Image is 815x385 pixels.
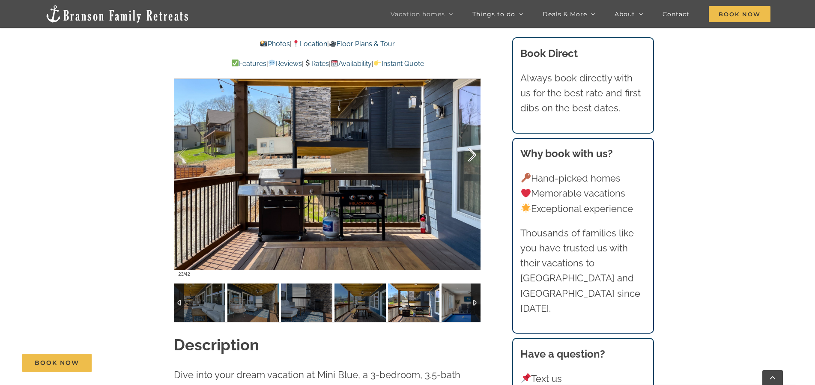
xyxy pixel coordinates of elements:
p: | | | | [174,58,481,69]
img: 💬 [269,60,275,66]
img: 🔑 [521,173,531,182]
strong: Have a question? [520,348,605,360]
img: 📍 [293,40,299,47]
span: Book Now [35,359,79,367]
a: Location [292,40,327,48]
span: About [615,11,635,17]
span: Book Now [709,6,770,22]
a: Floor Plans & Tour [329,40,395,48]
img: 👉 [374,60,381,66]
img: Out-of-the-Blue-at-Table-Rock-Lake-3005-Edit-scaled.jpg-nggid042966-ngg0dyn-120x90-00f0w010c011r1... [442,284,493,322]
a: Rates [304,60,329,68]
img: ✅ [232,60,239,66]
h3: Why book with us? [520,146,645,161]
img: 004-Out-of-the-Blue-vacation-home-rental-Branson-Family-Retreats-10089-scaled.jpg-nggid042285-ngg... [174,284,225,322]
img: 004-Out-of-the-Blue-vacation-home-rental-Branson-Family-Retreats-10090-scaled.jpg-nggid042286-ngg... [227,284,279,322]
img: 🌟 [521,203,531,213]
p: Hand-picked homes Memorable vacations Exceptional experience [520,171,645,216]
img: 004-Out-of-the-Blue-vacation-home-rental-Branson-Family-Retreats-10093-scaled.jpg-nggid042289-ngg... [388,284,439,322]
span: Contact [663,11,690,17]
img: 💲 [304,60,311,66]
a: Availability [331,60,372,68]
a: Features [231,60,266,68]
b: Book Direct [520,47,578,60]
img: 🎥 [329,40,336,47]
a: Book Now [22,354,92,372]
img: 📸 [260,40,267,47]
img: ❤️ [521,188,531,198]
img: 004-Out-of-the-Blue-vacation-home-rental-Branson-Family-Retreats-10091-scaled.jpg-nggid042287-ngg... [281,284,332,322]
p: Always book directly with us for the best rate and first dibs on the best dates. [520,71,645,116]
a: Reviews [268,60,302,68]
span: Things to do [472,11,515,17]
span: Vacation homes [391,11,445,17]
img: 📆 [331,60,338,66]
strong: Description [174,336,259,354]
img: 004-Out-of-the-Blue-vacation-home-rental-Branson-Family-Retreats-10092-scaled.jpg-nggid042288-ngg... [334,284,386,322]
img: Branson Family Retreats Logo [45,4,190,24]
p: Thousands of families like you have trusted us with their vacations to [GEOGRAPHIC_DATA] and [GEO... [520,226,645,316]
a: Instant Quote [373,60,424,68]
a: Photos [260,40,290,48]
span: Deals & More [543,11,587,17]
p: | | [174,39,481,50]
img: 📌 [521,373,531,383]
